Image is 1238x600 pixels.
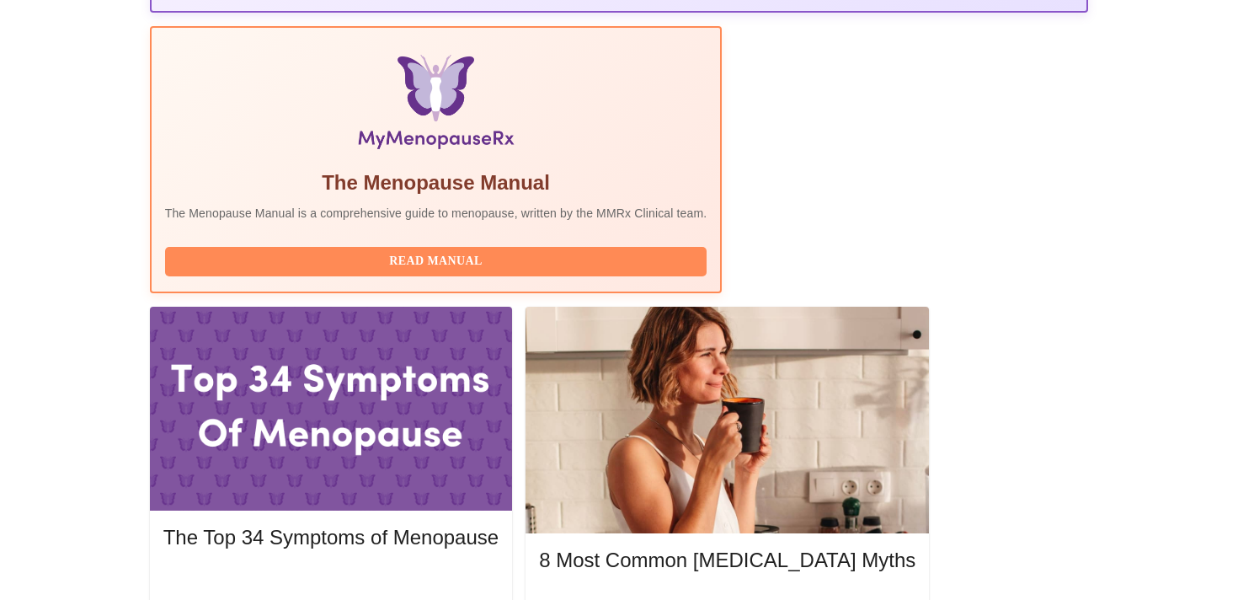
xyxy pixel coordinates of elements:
img: Menopause Manual [251,55,621,156]
p: The Menopause Manual is a comprehensive guide to menopause, written by the MMRx Clinical team. [165,205,707,222]
a: Read Manual [165,253,712,267]
h5: The Menopause Manual [165,169,707,196]
button: Read More [163,566,499,596]
button: Read Manual [165,247,707,276]
h5: The Top 34 Symptoms of Menopause [163,524,499,551]
h5: 8 Most Common [MEDICAL_DATA] Myths [539,547,915,574]
a: Read More [163,572,503,587]
span: Read Manual [182,251,691,272]
span: Read More [180,571,482,592]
